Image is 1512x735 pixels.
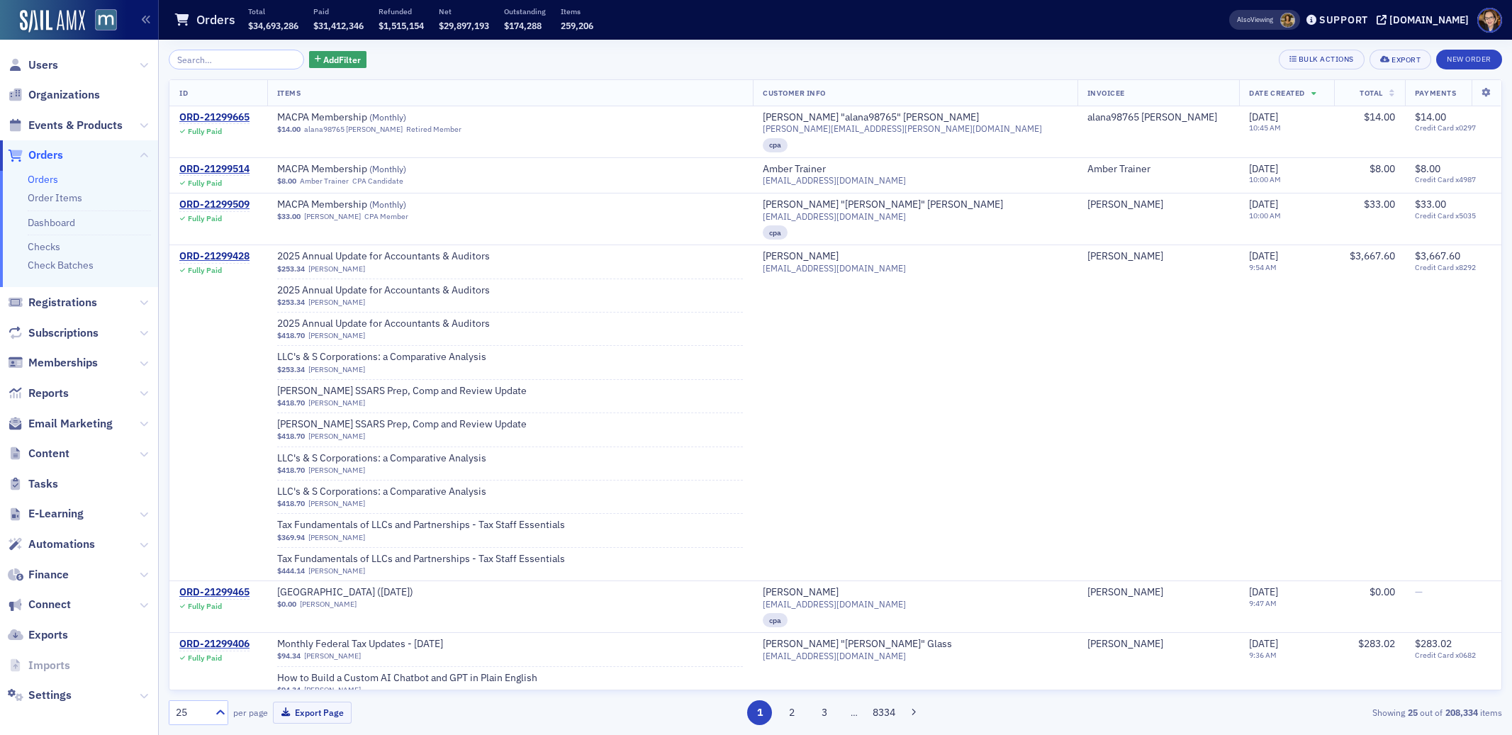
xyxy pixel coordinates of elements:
[277,553,565,566] a: Tax Fundamentals of LLCs and Partnerships - Tax Staff Essentials
[277,651,301,661] span: $94.34
[277,163,456,176] span: MACPA Membership
[28,147,63,163] span: Orders
[233,706,268,719] label: per page
[1415,123,1491,133] span: Credit Card x0297
[1415,211,1491,220] span: Credit Card x5035
[1087,586,1163,599] a: [PERSON_NAME]
[8,147,63,163] a: Orders
[179,198,250,211] a: ORD-21299509
[1087,638,1163,651] a: [PERSON_NAME]
[352,176,403,186] div: CPA Candidate
[1415,263,1491,272] span: Credit Card x8292
[169,50,304,69] input: Search…
[1415,249,1460,262] span: $3,667.60
[179,638,250,651] a: ORD-21299406
[277,284,490,297] span: 2025 Annual Update for Accountants & Auditors
[28,240,60,253] a: Checks
[763,138,788,152] div: cpa
[308,398,365,408] a: [PERSON_NAME]
[1249,174,1281,184] time: 10:00 AM
[277,318,490,330] span: 2025 Annual Update for Accountants & Auditors
[28,118,123,133] span: Events & Products
[763,638,952,651] a: [PERSON_NAME] "[PERSON_NAME]" Glass
[95,9,117,31] img: SailAMX
[277,198,456,211] span: MACPA Membership
[8,658,70,673] a: Imports
[763,123,1042,134] span: [PERSON_NAME][EMAIL_ADDRESS][PERSON_NAME][DOMAIN_NAME]
[85,9,117,33] a: View Homepage
[308,331,365,340] a: [PERSON_NAME]
[8,476,58,492] a: Tasks
[179,88,188,98] span: ID
[20,10,85,33] img: SailAMX
[379,20,424,31] span: $1,515,154
[1436,50,1502,69] button: New Order
[763,599,906,610] span: [EMAIL_ADDRESS][DOMAIN_NAME]
[812,700,836,725] button: 3
[1370,162,1395,175] span: $8.00
[8,355,98,371] a: Memberships
[1087,163,1150,176] div: Amber Trainer
[1087,163,1230,176] span: Amber Trainer
[1415,637,1452,650] span: $283.02
[28,295,97,310] span: Registrations
[8,446,69,461] a: Content
[406,125,461,134] div: Retired Member
[179,586,250,599] div: ORD-21299465
[277,672,537,685] a: How to Build a Custom AI Chatbot and GPT in Plain English
[277,533,305,542] span: $369.94
[763,163,826,176] a: Amber Trainer
[28,355,98,371] span: Memberships
[28,416,113,432] span: Email Marketing
[309,51,367,69] button: AddFilter
[763,613,788,627] div: cpa
[1443,706,1480,719] strong: 208,334
[747,700,772,725] button: 1
[763,175,906,186] span: [EMAIL_ADDRESS][DOMAIN_NAME]
[763,211,906,222] span: [EMAIL_ADDRESS][DOMAIN_NAME]
[308,264,365,274] a: [PERSON_NAME]
[8,416,113,432] a: Email Marketing
[504,20,542,31] span: $174,288
[277,586,456,599] span: MACPA Town Hall (September 2025)
[28,57,58,73] span: Users
[1436,52,1502,64] a: New Order
[277,638,456,651] span: Monthly Federal Tax Updates - September 2025
[188,653,222,663] div: Fully Paid
[1415,88,1456,98] span: Payments
[8,57,58,73] a: Users
[313,6,364,16] p: Paid
[304,685,361,695] a: [PERSON_NAME]
[277,586,456,599] a: [GEOGRAPHIC_DATA] ([DATE])
[308,365,365,374] a: [PERSON_NAME]
[277,600,296,609] span: $0.00
[1319,13,1368,26] div: Support
[277,638,456,651] a: Monthly Federal Tax Updates - [DATE]
[308,533,365,542] a: [PERSON_NAME]
[1068,706,1502,719] div: Showing out of items
[277,418,527,431] span: Walter Haig's SSARS Prep, Comp and Review Update
[188,214,222,223] div: Fully Paid
[179,111,250,124] div: ORD-21299665
[304,651,361,661] a: [PERSON_NAME]
[1358,637,1395,650] span: $283.02
[8,627,68,643] a: Exports
[28,627,68,643] span: Exports
[277,176,296,186] span: $8.00
[763,88,826,98] span: Customer Info
[1415,585,1423,598] span: —
[1087,198,1163,211] div: [PERSON_NAME]
[1350,249,1395,262] span: $3,667.60
[277,566,305,576] span: $444.14
[1280,13,1295,28] span: Laura Swann
[763,225,788,240] div: cpa
[179,163,250,176] a: ORD-21299514
[176,705,207,720] div: 25
[277,486,486,498] span: LLC's & S Corporations: a Comparative Analysis
[323,53,361,66] span: Add Filter
[277,250,490,263] span: 2025 Annual Update for Accountants & Auditors
[763,111,979,124] div: [PERSON_NAME] "alana98765" [PERSON_NAME]
[277,365,305,374] span: $253.34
